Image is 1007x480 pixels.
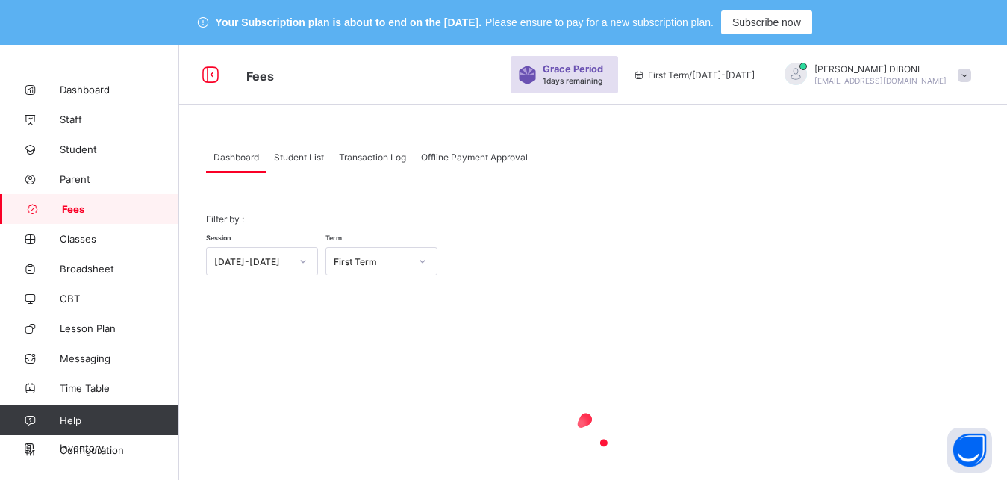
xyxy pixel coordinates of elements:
[60,113,179,125] span: Staff
[60,444,178,456] span: Configuration
[60,293,179,305] span: CBT
[60,322,179,334] span: Lesson Plan
[60,382,179,394] span: Time Table
[213,152,259,163] span: Dashboard
[60,233,179,245] span: Classes
[60,263,179,275] span: Broadsheet
[334,256,410,267] div: First Term
[421,152,528,163] span: Offline Payment Approval
[814,76,947,85] span: [EMAIL_ADDRESS][DOMAIN_NAME]
[246,69,274,84] span: Fees
[814,63,947,75] span: [PERSON_NAME] DIBONI
[485,16,714,28] span: Please ensure to pay for a new subscription plan.
[543,76,602,85] span: 1 days remaining
[543,63,603,75] span: Grace Period
[60,414,178,426] span: Help
[770,63,979,87] div: YUSUFDIBONI
[274,152,324,163] span: Student List
[60,143,179,155] span: Student
[216,16,481,28] span: Your Subscription plan is about to end on the [DATE].
[325,234,342,242] span: Term
[339,152,406,163] span: Transaction Log
[206,234,231,242] span: Session
[633,69,755,81] span: session/term information
[60,352,179,364] span: Messaging
[947,428,992,473] button: Open asap
[60,84,179,96] span: Dashboard
[214,256,290,267] div: [DATE]-[DATE]
[62,203,179,215] span: Fees
[518,66,537,84] img: sticker-purple.71386a28dfed39d6af7621340158ba97.svg
[60,173,179,185] span: Parent
[732,16,801,28] span: Subscribe now
[206,213,244,225] span: Filter by :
